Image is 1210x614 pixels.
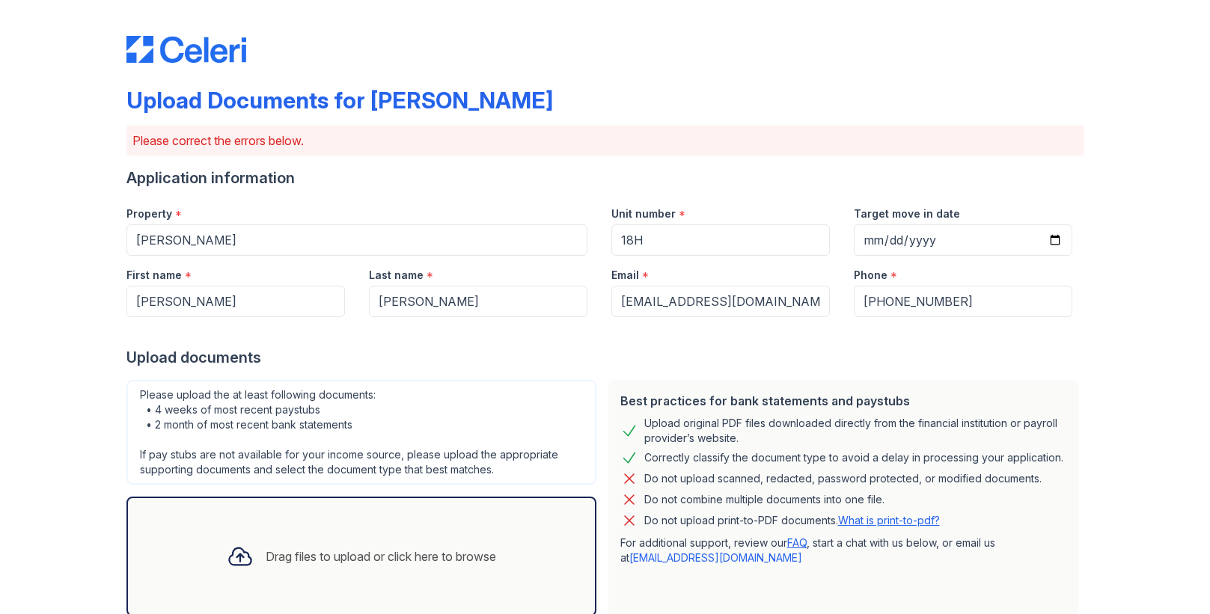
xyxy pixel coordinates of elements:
[611,268,639,283] label: Email
[266,547,496,565] div: Drag files to upload or click here to browse
[854,206,960,221] label: Target move in date
[644,449,1063,467] div: Correctly classify the document type to avoid a delay in processing your application.
[611,206,676,221] label: Unit number
[126,347,1084,368] div: Upload documents
[644,491,884,509] div: Do not combine multiple documents into one file.
[620,535,1066,565] p: For additional support, review our , start a chat with us below, or email us at
[838,514,940,526] a: What is print-to-pdf?
[787,536,807,549] a: FAQ
[854,268,887,283] label: Phone
[369,268,424,283] label: Last name
[644,416,1066,446] div: Upload original PDF files downloaded directly from the financial institution or payroll provider’...
[126,36,246,63] img: CE_Logo_Blue-a8612792a0a2168367f1c8372b55b34899dd931a85d93a1a3d3e32e68fde9ad4.png
[126,268,182,283] label: First name
[629,551,802,564] a: [EMAIL_ADDRESS][DOMAIN_NAME]
[644,513,940,528] p: Do not upload print-to-PDF documents.
[644,470,1042,488] div: Do not upload scanned, redacted, password protected, or modified documents.
[126,168,1084,188] div: Application information
[126,206,172,221] label: Property
[126,87,553,114] div: Upload Documents for [PERSON_NAME]
[132,132,1078,150] p: Please correct the errors below.
[620,392,1066,410] div: Best practices for bank statements and paystubs
[126,380,596,485] div: Please upload the at least following documents: • 4 weeks of most recent paystubs • 2 month of mo...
